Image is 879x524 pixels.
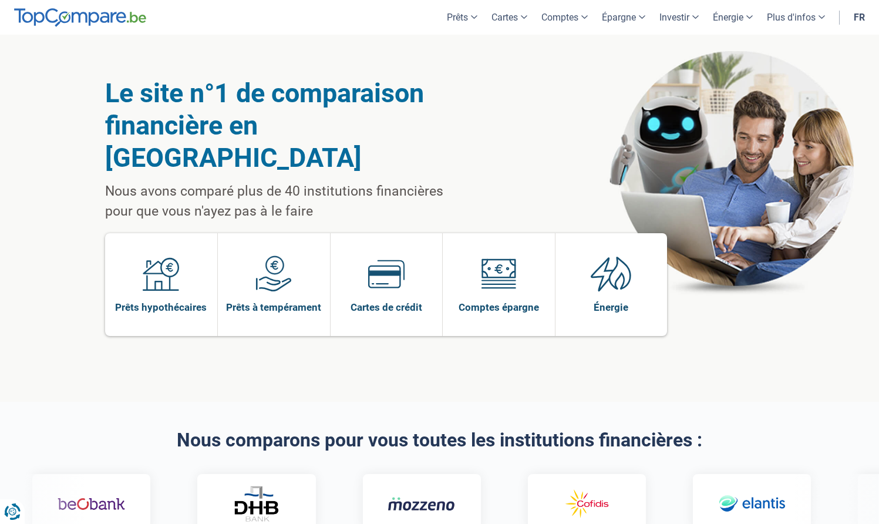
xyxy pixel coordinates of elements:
[226,301,321,314] span: Prêts à tempérament
[218,233,330,336] a: Prêts à tempérament Prêts à tempérament
[480,256,517,292] img: Comptes épargne
[115,301,207,314] span: Prêts hypothécaires
[716,487,783,521] img: Elantis
[443,233,555,336] a: Comptes épargne Comptes épargne
[105,77,473,174] h1: Le site n°1 de comparaison financière en [GEOGRAPHIC_DATA]
[105,182,473,221] p: Nous avons comparé plus de 40 institutions financières pour que vous n'ayez pas à le faire
[143,256,179,292] img: Prêts hypothécaires
[555,233,668,336] a: Énergie Énergie
[594,301,628,314] span: Énergie
[351,301,422,314] span: Cartes de crédit
[105,233,218,336] a: Prêts hypothécaires Prêts hypothécaires
[591,256,632,292] img: Énergie
[386,496,453,511] img: Mozzeno
[55,487,123,521] img: Beobank
[459,301,539,314] span: Comptes épargne
[14,8,146,27] img: TopCompare
[105,430,774,451] h2: Nous comparons pour vous toutes les institutions financières :
[231,486,278,522] img: DHB Bank
[255,256,292,292] img: Prêts à tempérament
[331,233,443,336] a: Cartes de crédit Cartes de crédit
[368,256,405,292] img: Cartes de crédit
[551,487,618,521] img: Cofidis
